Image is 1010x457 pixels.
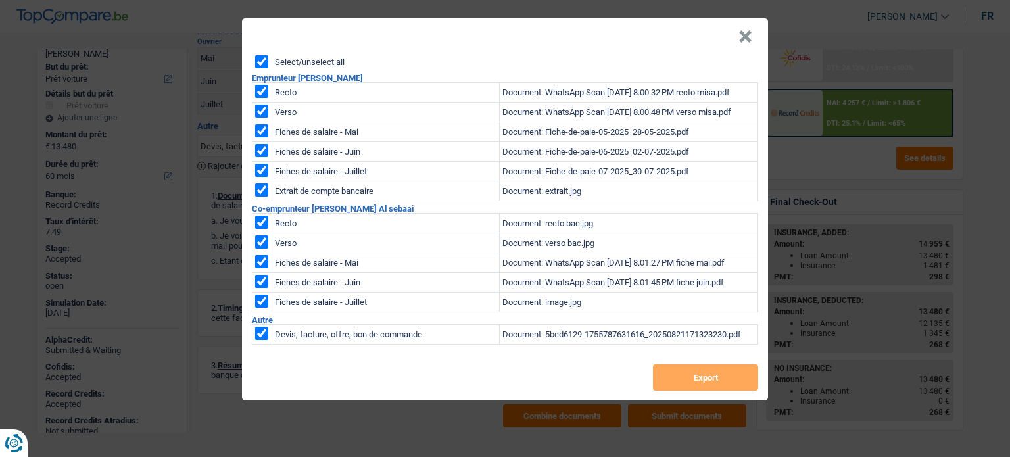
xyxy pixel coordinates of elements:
td: Fiches de salaire - Juillet [272,293,500,312]
td: Document: Fiche-de-paie-05-2025_28-05-2025.pdf [500,122,758,142]
td: Verso [272,103,500,122]
td: Document: verso bac.jpg [500,233,758,253]
td: Fiches de salaire - Mai [272,253,500,273]
td: Fiches de salaire - Juin [272,142,500,162]
h2: Co-emprunteur [PERSON_NAME] Al sebaai [252,204,758,213]
td: Document: WhatsApp Scan [DATE] 8.01.27 PM fiche mai.pdf [500,253,758,273]
button: Close [738,30,752,43]
td: Verso [272,233,500,253]
td: Document: WhatsApp Scan [DATE] 8.00.32 PM recto misa.pdf [500,83,758,103]
td: Document: WhatsApp Scan [DATE] 8.01.45 PM fiche juin.pdf [500,273,758,293]
button: Export [653,364,758,391]
td: Document: Fiche-de-paie-07-2025_30-07-2025.pdf [500,162,758,181]
td: Fiches de salaire - Juin [272,273,500,293]
td: Recto [272,83,500,103]
td: Devis, facture, offre, bon de commande [272,325,500,345]
td: Document: extrait.jpg [500,181,758,201]
td: Document: recto bac.jpg [500,214,758,233]
td: Document: image.jpg [500,293,758,312]
td: Document: 5bcd6129-1755787631616_20250821171323230.pdf [500,325,758,345]
td: Recto [272,214,500,233]
td: Document: Fiche-de-paie-06-2025_02-07-2025.pdf [500,142,758,162]
td: Extrait de compte bancaire [272,181,500,201]
td: Document: WhatsApp Scan [DATE] 8.00.48 PM verso misa.pdf [500,103,758,122]
td: Fiches de salaire - Mai [272,122,500,142]
h2: Autre [252,316,758,324]
label: Select/unselect all [275,58,345,66]
h2: Emprunteur [PERSON_NAME] [252,74,758,82]
td: Fiches de salaire - Juillet [272,162,500,181]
